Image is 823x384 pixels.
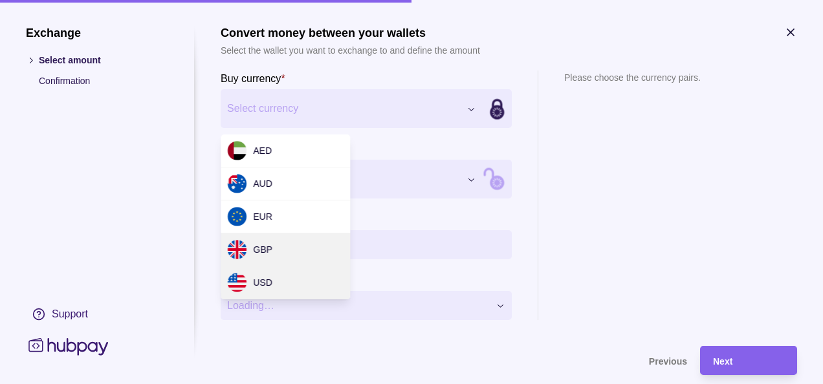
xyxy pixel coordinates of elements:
span: AED [253,145,272,156]
img: gb [227,240,247,259]
img: eu [227,207,247,226]
span: AUD [253,178,272,189]
img: us [227,273,247,292]
span: EUR [253,211,272,222]
img: au [227,174,247,193]
span: GBP [253,244,272,255]
img: ae [227,141,247,160]
span: USD [253,277,272,288]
